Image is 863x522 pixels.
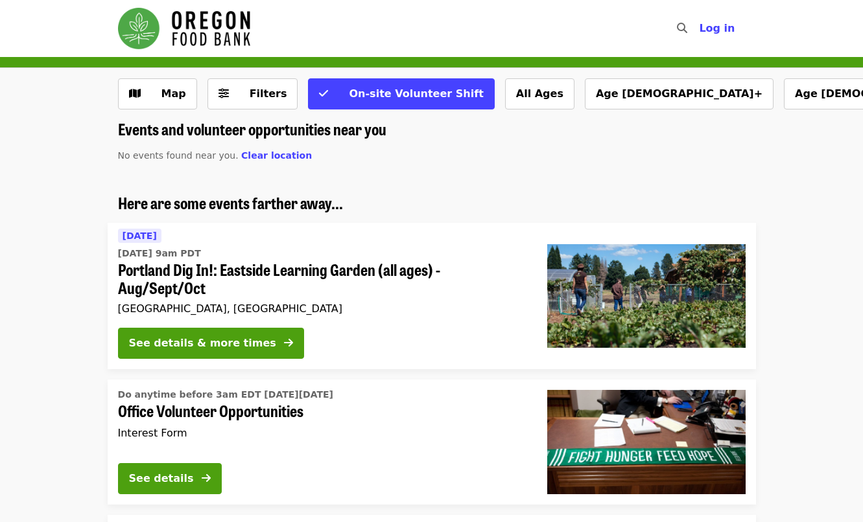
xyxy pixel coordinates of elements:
[319,87,328,100] i: check icon
[123,231,157,241] span: [DATE]
[241,149,312,163] button: Clear location
[202,472,211,484] i: arrow-right icon
[118,117,386,140] span: Events and volunteer opportunities near you
[118,247,201,260] time: [DATE] 9am PDT
[108,380,756,504] a: See details for "Office Volunteer Opportunities"
[108,223,756,370] a: See details for "Portland Dig In!: Eastside Learning Garden (all ages) - Aug/Sept/Oct"
[349,87,483,100] span: On-site Volunteer Shift
[118,260,526,298] span: Portland Dig In!: Eastside Learning Garden (all ages) - Aug/Sept/Oct
[118,402,526,420] span: Office Volunteer Opportunities
[118,8,250,49] img: Oregon Food Bank - Home
[118,150,239,161] span: No events found near you.
[118,427,187,439] span: Interest Form
[129,335,276,351] div: See details & more times
[547,244,746,348] img: Portland Dig In!: Eastside Learning Garden (all ages) - Aug/Sept/Oct organized by Oregon Food Bank
[585,78,774,109] button: Age [DEMOGRAPHIC_DATA]+
[118,389,333,400] span: Do anytime before 3am EDT [DATE][DATE]
[207,78,298,109] button: Filters (0 selected)
[118,463,222,494] button: See details
[677,22,687,34] i: search icon
[695,13,705,44] input: Search
[547,390,746,494] img: Office Volunteer Opportunities organized by Oregon Food Bank
[118,328,304,359] button: See details & more times
[505,78,574,109] button: All Ages
[118,191,343,214] span: Here are some events farther away...
[284,337,293,349] i: arrow-right icon
[308,78,494,109] button: On-site Volunteer Shift
[241,150,312,161] span: Clear location
[219,87,229,100] i: sliders-h icon
[699,22,735,34] span: Log in
[250,87,287,100] span: Filters
[129,87,141,100] i: map icon
[161,87,186,100] span: Map
[689,16,745,41] button: Log in
[118,78,197,109] button: Show map view
[118,302,526,315] div: [GEOGRAPHIC_DATA], [GEOGRAPHIC_DATA]
[129,471,194,486] div: See details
